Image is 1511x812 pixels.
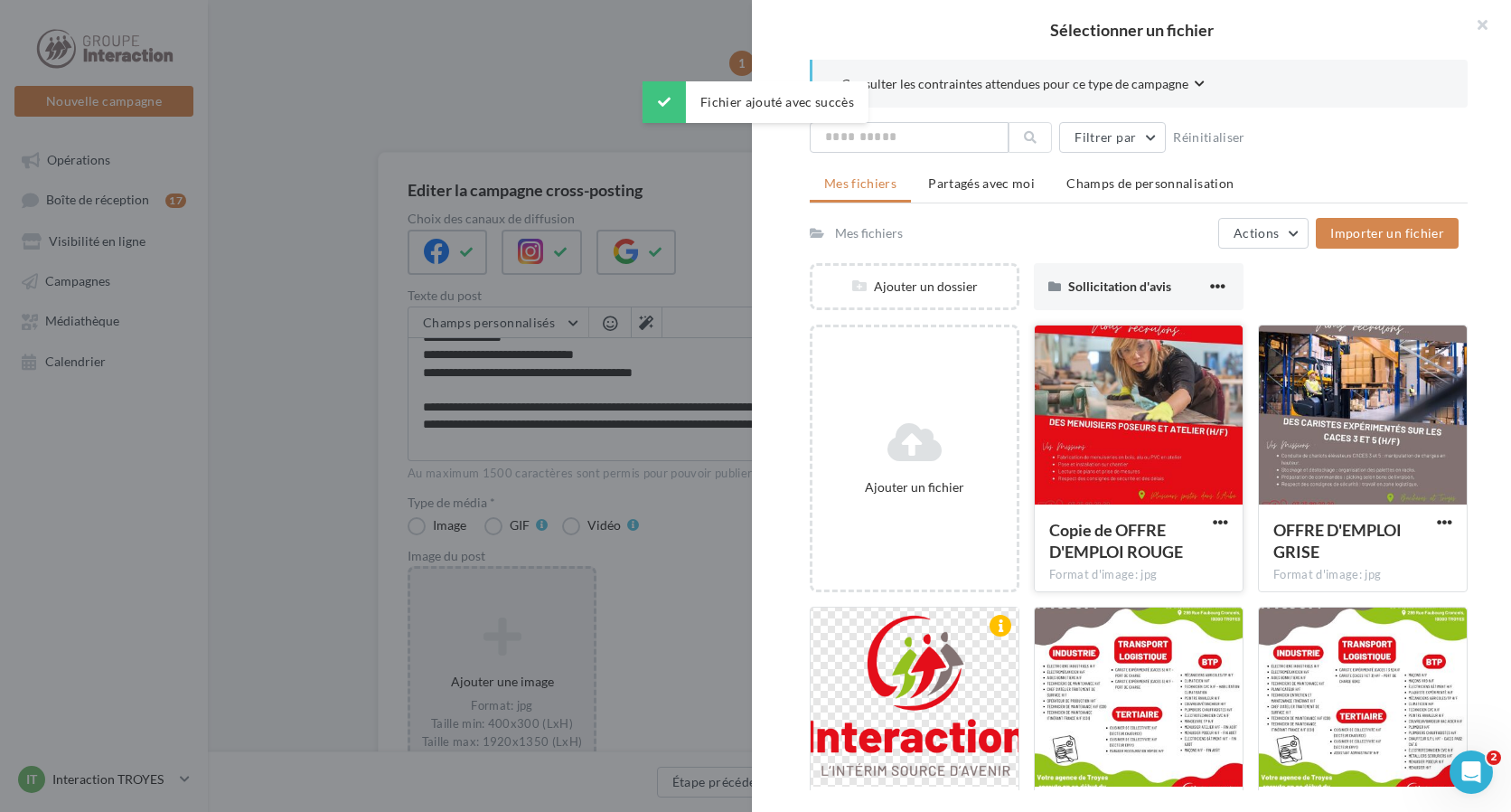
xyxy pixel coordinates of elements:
span: Sollicitation d'avis [1068,279,1171,294]
button: Actions [1218,218,1309,249]
h2: Sélectionner un fichier [781,22,1482,38]
div: Ajouter un fichier [820,478,1009,496]
span: Partagés avec moi [928,175,1035,191]
button: Filtrer par [1059,122,1166,153]
iframe: Intercom live chat [1450,751,1493,794]
div: Fichier ajouté avec succès [643,81,868,123]
div: Format d'image: jpg [1049,567,1228,583]
button: Importer un fichier [1316,218,1459,249]
span: Importer un fichier [1330,225,1444,241]
div: Format d'image: jpg [1273,567,1452,583]
button: Consulter les contraintes attendues pour ce type de campagne [841,74,1205,97]
span: Consulter les contraintes attendues pour ce type de campagne [841,75,1188,93]
div: Mes fichiers [835,224,903,242]
span: 2 [1487,751,1501,765]
span: Mes fichiers [824,175,896,191]
span: Champs de personnalisation [1066,175,1234,191]
span: OFFRE D'EMPLOI GRISE [1273,520,1402,562]
span: Copie de OFFRE D'EMPLOI ROUGE [1049,520,1183,562]
button: Réinitialiser [1166,127,1253,148]
span: Actions [1234,225,1279,241]
div: Ajouter un dossier [812,278,1017,296]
